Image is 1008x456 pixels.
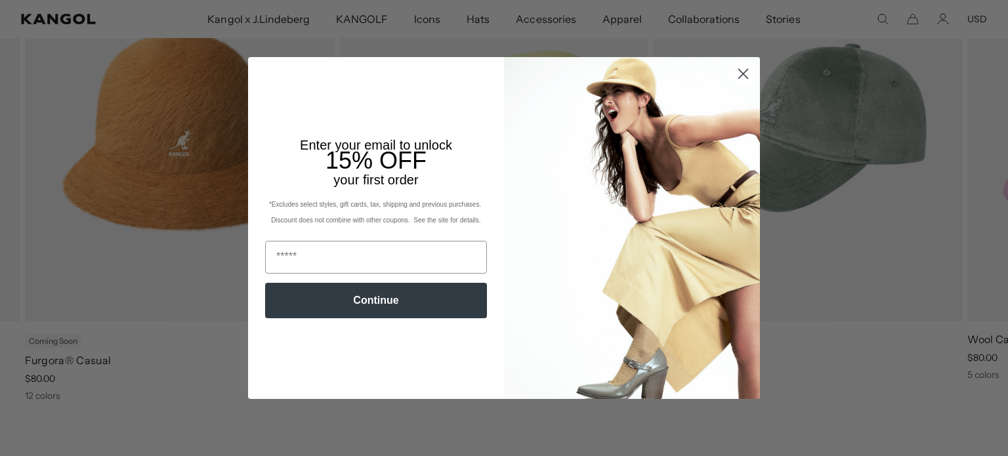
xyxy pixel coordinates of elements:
span: your first order [333,173,418,187]
button: Continue [265,283,487,318]
span: Enter your email to unlock [300,138,452,152]
span: *Excludes select styles, gift cards, tax, shipping and previous purchases. Discount does not comb... [269,201,483,224]
input: Email [265,241,487,274]
span: 15% OFF [325,147,427,174]
img: 93be19ad-e773-4382-80b9-c9d740c9197f.jpeg [504,57,760,398]
button: Close dialog [732,62,755,85]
